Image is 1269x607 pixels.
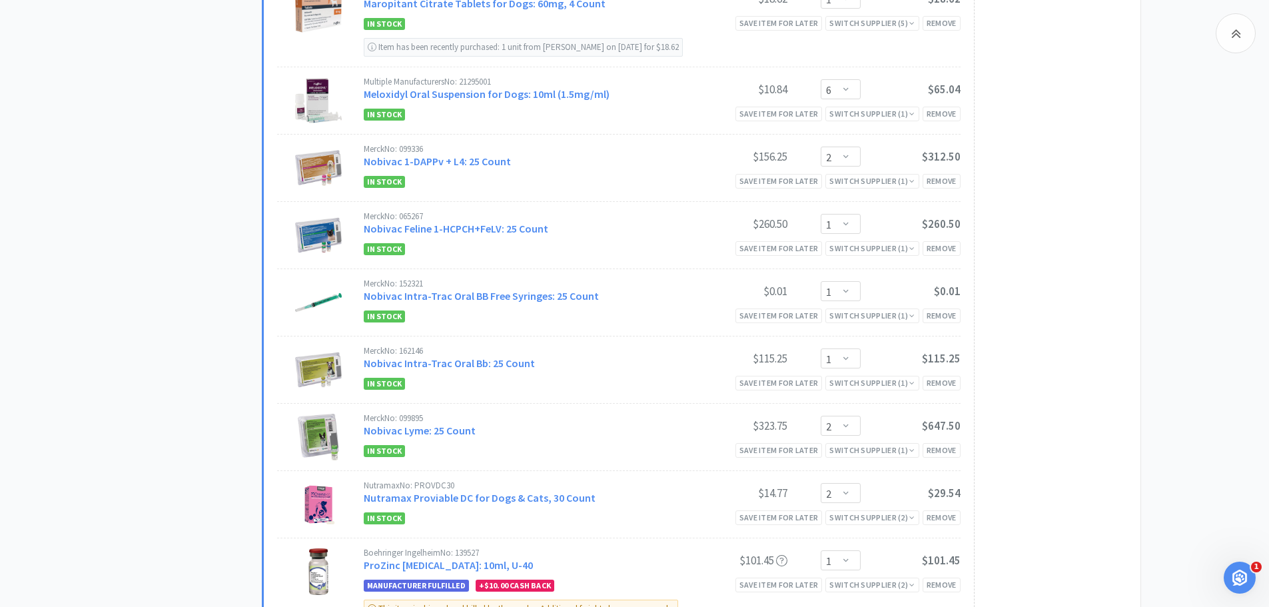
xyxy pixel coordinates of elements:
img: 1c930259010a413c97f630e5ad5928ca_492335.jpeg [295,212,342,259]
img: 078e332e871e475bb06bd8ab6b32994f.jpg [295,481,342,528]
span: In Stock [364,512,405,524]
div: Save item for later [735,376,823,390]
div: Remove [923,510,961,524]
span: In Stock [364,109,405,121]
div: Merck No: 152321 [364,279,687,288]
div: Switch Supplier ( 1 ) [829,376,915,389]
div: Save item for later [735,241,823,255]
span: In Stock [364,176,405,188]
span: $10.00 [484,580,508,590]
a: Nobivac Lyme: 25 Count [364,424,476,437]
div: $101.45 [687,552,787,568]
span: In Stock [364,243,405,255]
div: $10.84 [687,81,787,97]
a: Meloxidyl Oral Suspension for Dogs: 10ml (1.5mg/ml) [364,87,610,101]
div: $323.75 [687,418,787,434]
div: Switch Supplier ( 5 ) [829,17,915,29]
div: Save item for later [735,443,823,457]
div: Switch Supplier ( 1 ) [829,309,915,322]
img: 2eb4f230d3694f78868834e05816c4f6_143319.jpeg [295,414,342,460]
span: $0.01 [934,284,961,299]
span: In Stock [364,310,405,322]
div: Switch Supplier ( 1 ) [829,242,915,255]
a: Nobivac Feline 1-HCPCH+FeLV: 25 Count [364,222,548,235]
div: Switch Supplier ( 1 ) [829,175,915,187]
iframe: Intercom live chat [1224,562,1256,594]
div: Merck No: 099895 [364,414,687,422]
a: ProZinc [MEDICAL_DATA]: 10ml, U-40 [364,558,533,572]
span: $65.04 [928,82,961,97]
div: Remove [923,376,961,390]
span: Manufacturer Fulfilled [364,580,469,592]
span: $115.25 [922,351,961,366]
div: Merck No: 099336 [364,145,687,153]
div: $14.77 [687,485,787,501]
div: Save item for later [735,510,823,524]
img: 6f5bb644806647c0943b61b5fd4614ae_494122.jpeg [295,279,342,326]
div: $156.25 [687,149,787,165]
div: Remove [923,578,961,592]
div: Switch Supplier ( 1 ) [829,107,915,120]
div: + Cash Back [476,580,554,592]
span: In Stock [364,378,405,390]
div: Remove [923,16,961,30]
img: e2e5ed0b6e4349ff919e121bf49967b1_288187.jpeg [295,548,342,595]
div: Merck No: 162146 [364,346,687,355]
div: Save item for later [735,107,823,121]
a: Nobivac 1-DAPPv + L4: 25 Count [364,155,511,168]
div: Switch Supplier ( 2 ) [829,511,915,524]
span: In Stock [364,18,405,30]
div: Merck No: 065267 [364,212,687,221]
a: Nobivac Intra-Trac Oral BB Free Syringes: 25 Count [364,289,599,303]
div: Save item for later [735,578,823,592]
img: 29db803bce224f6d896be97b6575f8a2_203508.jpeg [295,346,342,393]
div: Remove [923,241,961,255]
div: $0.01 [687,283,787,299]
div: $115.25 [687,350,787,366]
a: Nobivac Intra-Trac Oral Bb: 25 Count [364,356,535,370]
span: $29.54 [928,486,961,500]
div: Switch Supplier ( 1 ) [829,444,915,456]
span: $101.45 [922,553,961,568]
span: $312.50 [922,149,961,164]
span: 1 [1251,562,1262,572]
span: In Stock [364,445,405,457]
div: Remove [923,308,961,322]
div: $260.50 [687,216,787,232]
div: Remove [923,443,961,457]
div: Save item for later [735,16,823,30]
a: Nutramax Proviable DC for Dogs & Cats, 30 Count [364,491,596,504]
div: Save item for later [735,308,823,322]
div: Remove [923,107,961,121]
div: Boehringer Ingelheim No: 139527 [364,548,687,557]
div: Save item for later [735,174,823,188]
div: Item has been recently purchased: 1 unit from [PERSON_NAME] on [DATE] for $18.62 [364,38,683,57]
div: Multiple Manufacturers No: 21295001 [364,77,687,86]
img: 49def36ed7124b86a9f556ca63c8f639_376529.jpeg [295,77,342,124]
div: Switch Supplier ( 2 ) [829,578,915,591]
span: $260.50 [922,217,961,231]
div: Remove [923,174,961,188]
div: Nutramax No: PROVDC30 [364,481,687,490]
img: 9b4e3058644543a7bbf01079c4a12528_58317.jpeg [295,145,342,191]
span: $647.50 [922,418,961,433]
